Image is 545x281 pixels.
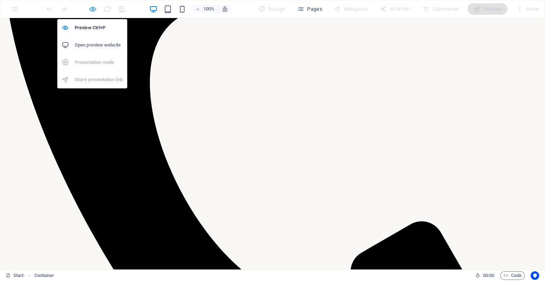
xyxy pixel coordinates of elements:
[488,273,489,278] span: :
[531,271,539,280] button: Usercentrics
[192,5,218,13] button: 100%
[504,271,522,280] span: Code
[75,23,123,32] h6: Preview Ctrl+P
[483,271,494,280] span: 00 00
[294,3,325,15] button: Pages
[34,271,54,280] span: Click to select. Double-click to edit
[34,271,54,280] nav: breadcrumb
[222,6,228,12] i: On resize automatically adjust zoom level to fit chosen device.
[256,3,288,15] div: Design (Ctrl+Alt+Y)
[500,271,525,280] button: Code
[75,41,123,49] h6: Open preview website
[6,271,24,280] a: Click to cancel selection. Double-click to open Pages
[475,271,495,280] h6: Session time
[203,5,214,13] h6: 100%
[297,5,322,13] span: Pages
